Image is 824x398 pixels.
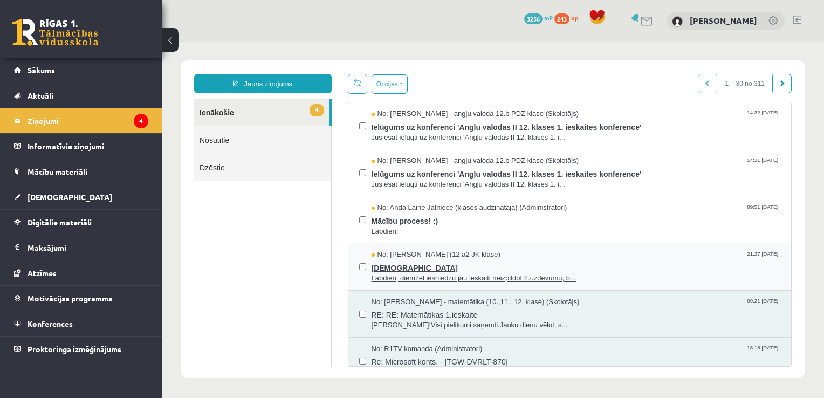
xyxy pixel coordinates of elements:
[210,161,619,195] a: No: Anda Laine Jātniece (klases audzinātāja) (Administratori) 09:51 [DATE] Mācību process! :) Lab...
[210,208,339,218] span: No: [PERSON_NAME] (12.a2 JK klase)
[14,58,148,83] a: Sākums
[210,78,619,91] span: Ielūgums uz konferenci 'Angļu valodas II 12. klases 1. ieskaites konference'
[583,303,619,311] span: 18:18 [DATE]
[148,63,162,75] span: 4
[583,114,619,122] span: 14:31 [DATE]
[134,114,148,128] i: 4
[210,303,619,336] a: No: R1TV komanda (Administratori) 18:18 [DATE] Re: Microsoft konts. - [TGW-DVRLT-870]
[571,13,578,22] span: xp
[14,83,148,108] a: Aktuāli
[28,319,73,328] span: Konferences
[32,112,169,140] a: Dzēstie
[690,15,757,26] a: [PERSON_NAME]
[14,184,148,209] a: [DEMOGRAPHIC_DATA]
[28,235,148,260] legend: Maksājumi
[28,167,87,176] span: Mācību materiāli
[583,161,619,169] span: 09:51 [DATE]
[210,171,619,185] span: Mācību process! :)
[210,91,619,101] span: Jūs esat ielūgti uz konferenci 'Angļu valodas II 12. klases 1. i...
[14,311,148,336] a: Konferences
[210,208,619,242] a: No: [PERSON_NAME] (12.a2 JK klase) 21:27 [DATE] [DEMOGRAPHIC_DATA] Labdien, diemžēl iesniedzu jau...
[544,13,553,22] span: mP
[210,67,417,78] span: No: [PERSON_NAME] - angļu valoda 12.b PDZ klase (Skolotājs)
[210,312,619,326] span: Re: Microsoft konts. - [TGW-DVRLT-870]
[554,13,569,24] span: 243
[210,114,619,148] a: No: [PERSON_NAME] - angļu valoda 12.b PDZ klase (Skolotājs) 14:31 [DATE] Ielūgums uz konferenci '...
[14,286,148,311] a: Motivācijas programma
[554,13,583,22] a: 243 xp
[210,265,619,279] span: RE: RE: Matemātikas 1.ieskaite
[524,13,543,24] span: 3256
[28,134,148,159] legend: Informatīvie ziņojumi
[583,67,619,76] span: 14:32 [DATE]
[28,293,113,303] span: Motivācijas programma
[28,65,55,75] span: Sākums
[210,33,246,52] button: Opcijas
[210,303,321,313] span: No: R1TV komanda (Administratori)
[12,19,98,46] a: Rīgas 1. Tālmācības vidusskola
[28,217,92,227] span: Digitālie materiāli
[210,218,619,232] span: [DEMOGRAPHIC_DATA]
[210,256,418,266] span: No: [PERSON_NAME] - matemātika (10.,11., 12. klase) (Skolotājs)
[14,210,148,235] a: Digitālie materiāli
[210,232,619,242] span: Labdien, diemžēl iesniedzu jau ieskaiti neizpildot 2.uzdevumu, b...
[210,279,619,289] span: [PERSON_NAME]!Visi pielikumi saņemti.Jauku dienu vēlot, s...
[210,125,619,138] span: Ielūgums uz konferenci 'Angļu valodas II 12. klases 1. ieskaites konference'
[14,134,148,159] a: Informatīvie ziņojumi
[210,256,619,289] a: No: [PERSON_NAME] - matemātika (10.,11., 12. klase) (Skolotājs) 09:21 [DATE] RE: RE: Matemātikas ...
[32,57,168,85] a: 4Ienākošie
[28,91,53,100] span: Aktuāli
[32,32,170,52] a: Jauns ziņojums
[583,256,619,264] span: 09:21 [DATE]
[28,268,57,278] span: Atzīmes
[555,32,611,52] span: 1 – 30 no 311
[32,85,169,112] a: Nosūtītie
[210,185,619,195] span: Labdien!
[524,13,553,22] a: 3256 mP
[14,337,148,361] a: Proktoringa izmēģinājums
[14,235,148,260] a: Maksājumi
[210,138,619,148] span: Jūs esat ielūgti uz konferenci 'Angļu valodas II 12. klases 1. i...
[583,208,619,216] span: 21:27 [DATE]
[14,260,148,285] a: Atzīmes
[210,114,417,125] span: No: [PERSON_NAME] - angļu valoda 12.b PDZ klase (Skolotājs)
[14,159,148,184] a: Mācību materiāli
[210,67,619,101] a: No: [PERSON_NAME] - angļu valoda 12.b PDZ klase (Skolotājs) 14:32 [DATE] Ielūgums uz konferenci '...
[28,192,112,202] span: [DEMOGRAPHIC_DATA]
[14,108,148,133] a: Ziņojumi4
[28,344,121,354] span: Proktoringa izmēģinājums
[28,108,148,133] legend: Ziņojumi
[672,16,683,27] img: Paula Svilāne
[210,161,406,171] span: No: Anda Laine Jātniece (klases audzinātāja) (Administratori)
